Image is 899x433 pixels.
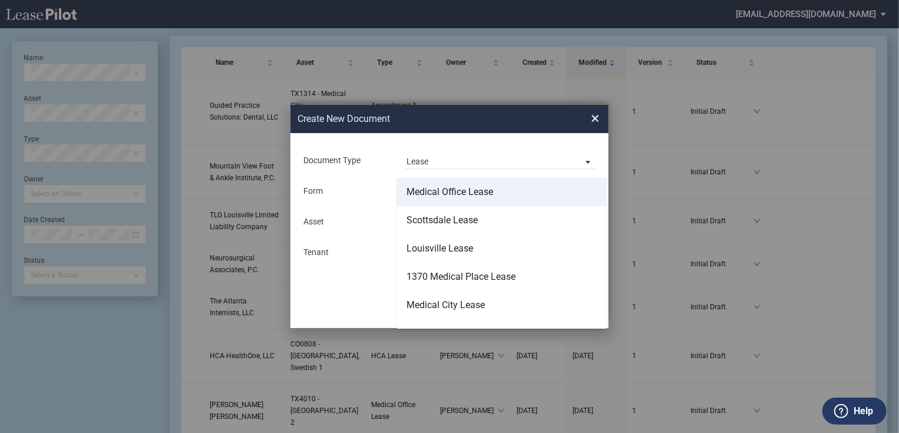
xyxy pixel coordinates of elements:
[406,270,515,283] div: 1370 Medical Place Lease
[406,242,473,255] div: Louisville Lease
[854,404,873,419] label: Help
[406,214,478,227] div: Scottsdale Lease
[406,186,493,199] div: Medical Office Lease
[406,327,452,340] div: HCA Lease
[406,299,485,312] div: Medical City Lease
